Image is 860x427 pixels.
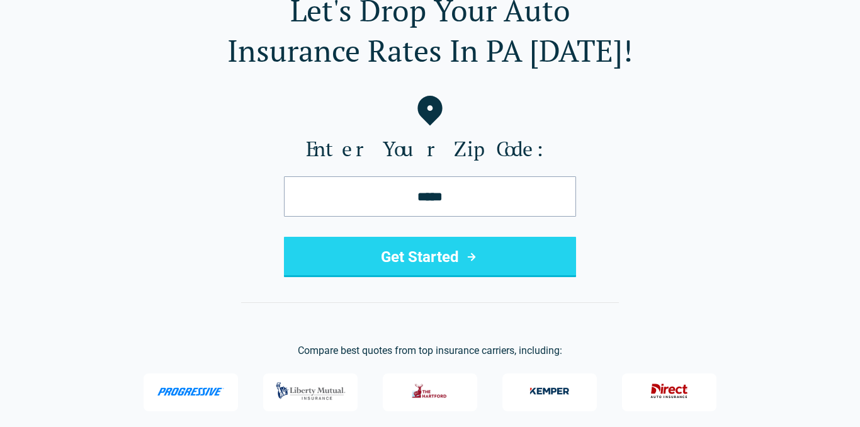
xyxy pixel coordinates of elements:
[524,378,575,404] img: Kemper
[273,376,349,406] img: Liberty Mutual
[20,136,840,161] label: Enter Your Zip Code:
[284,237,576,277] button: Get Started
[20,343,840,358] p: Compare best quotes from top insurance carriers, including:
[157,387,225,396] img: Progressive
[644,378,694,404] img: Direct General
[405,378,455,404] img: The Hartford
